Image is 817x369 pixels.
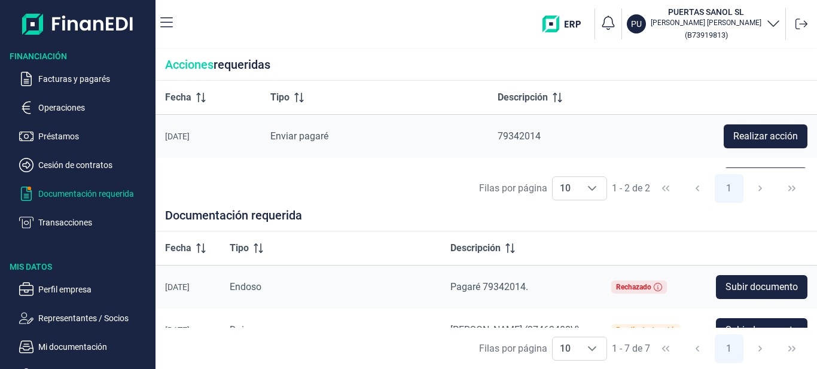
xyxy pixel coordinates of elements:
[479,341,547,356] div: Filas por página
[38,311,151,325] p: Representantes / Socios
[156,209,817,231] div: Documentación requerida
[38,187,151,201] p: Documentación requerida
[498,130,541,142] span: 79342014
[165,132,251,141] div: [DATE]
[725,280,798,294] span: Subir documento
[724,124,807,148] button: Realizar acción
[683,174,712,203] button: Previous Page
[627,6,781,42] button: PUPUERTAS SANOL SL[PERSON_NAME] [PERSON_NAME](B73919813)
[165,57,214,72] span: Acciones
[612,344,650,353] span: 1 - 7 de 7
[450,281,528,292] span: Pagaré 79342014.
[715,334,743,363] button: Page 1
[450,324,580,336] span: [PERSON_NAME] (27462408V)
[19,100,151,115] button: Operaciones
[19,187,151,201] button: Documentación requerida
[165,282,211,292] div: [DATE]
[479,181,547,196] div: Filas por página
[38,215,151,230] p: Transacciones
[22,10,134,38] img: Logo de aplicación
[38,282,151,297] p: Perfil empresa
[165,241,191,255] span: Fecha
[165,90,191,105] span: Fecha
[38,100,151,115] p: Operaciones
[230,241,249,255] span: Tipo
[616,283,651,291] div: Rechazado
[542,16,590,32] img: erp
[651,334,680,363] button: First Page
[651,6,761,18] h3: PUERTAS SANOL SL
[38,340,151,354] p: Mi documentación
[716,275,807,299] button: Subir documento
[19,72,151,86] button: Facturas y pagarés
[230,281,261,292] span: Endoso
[616,327,676,334] div: Pendiente de subir
[578,177,606,200] div: Choose
[724,167,807,191] button: Realizar acción
[270,90,289,105] span: Tipo
[553,177,578,200] span: 10
[38,129,151,144] p: Préstamos
[230,324,244,336] span: Dni
[19,311,151,325] button: Representantes / Socios
[716,318,807,342] button: Subir documento
[19,340,151,354] button: Mi documentación
[19,129,151,144] button: Préstamos
[498,90,548,105] span: Descripción
[612,184,650,193] span: 1 - 2 de 2
[651,18,761,28] p: [PERSON_NAME] [PERSON_NAME]
[631,18,642,30] p: PU
[165,325,211,335] div: [DATE]
[733,129,798,144] span: Realizar acción
[746,174,775,203] button: Next Page
[578,337,606,360] div: Choose
[651,174,680,203] button: First Page
[715,174,743,203] button: Page 1
[38,158,151,172] p: Cesión de contratos
[270,130,328,142] span: Enviar pagaré
[19,158,151,172] button: Cesión de contratos
[38,72,151,86] p: Facturas y pagarés
[746,334,775,363] button: Next Page
[778,174,806,203] button: Last Page
[19,215,151,230] button: Transacciones
[19,282,151,297] button: Perfil empresa
[778,334,806,363] button: Last Page
[685,31,728,39] small: Copiar cif
[725,323,798,337] span: Subir documento
[450,241,501,255] span: Descripción
[683,334,712,363] button: Previous Page
[156,49,817,81] div: requeridas
[553,337,578,360] span: 10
